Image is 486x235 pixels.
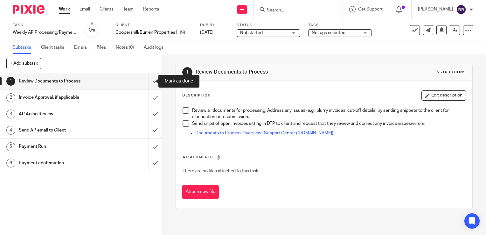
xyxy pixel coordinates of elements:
p: Review all documents for processing. Address any issues (e.g., blurry invoices, cut-off details) ... [192,107,466,120]
h1: Review Documents to Process [196,69,337,75]
p: [PERSON_NAME] [418,6,453,12]
span: Attachments [183,155,213,159]
div: Weekly AP Processing/Payment [13,29,76,36]
a: Audit logs [144,41,168,54]
h1: Invoice Approval, if applicable [19,93,101,102]
span: Get Support [358,7,383,11]
h1: Review Documents to Process [19,76,101,86]
img: Pixie [13,5,45,14]
label: Tags [308,23,372,28]
h1: AP Aging Review [19,109,101,119]
button: + Add subtask [6,58,41,69]
label: Due by [200,23,229,28]
p: Coopershill/Burren Properties LLC [115,29,177,36]
div: 6 [6,159,15,167]
span: [DATE] [200,30,213,35]
a: Clients [100,6,114,12]
label: Status [237,23,300,28]
div: 1 [6,77,15,86]
label: Client [115,23,192,28]
a: Subtasks [13,41,36,54]
a: Work [59,6,70,12]
a: Reports [143,6,159,12]
img: svg%3E [456,4,466,15]
div: 0 [89,26,95,34]
a: Notes (0) [116,41,139,54]
div: 5 [6,142,15,151]
a: Emails [74,41,92,54]
span: There are no files attached to this task. [183,169,259,173]
div: Instructions [435,70,466,75]
button: Edit description [421,90,466,101]
span: Not started [240,31,263,35]
small: /6 [92,29,95,32]
a: Documents to Process Overview : Support Center ([DOMAIN_NAME]) [195,131,333,135]
h1: Payment Run [19,142,101,151]
div: 2 [6,93,15,102]
a: Client tasks [41,41,69,54]
label: Task [13,23,76,28]
p: Description [182,93,211,98]
div: 4 [6,126,15,135]
div: 1 [182,67,192,77]
span: No tags selected [312,31,345,35]
h1: Send AP email to Client [19,125,101,135]
input: Search [266,8,323,13]
a: Email [80,6,90,12]
button: Attach new file [182,185,219,199]
a: Files [97,41,111,54]
div: 3 [6,110,15,118]
h1: Payment confirmation [19,158,101,168]
p: Send snipit of open invoices sitting in DTP to client and request that they review and correct an... [192,120,466,127]
a: Team [123,6,134,12]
